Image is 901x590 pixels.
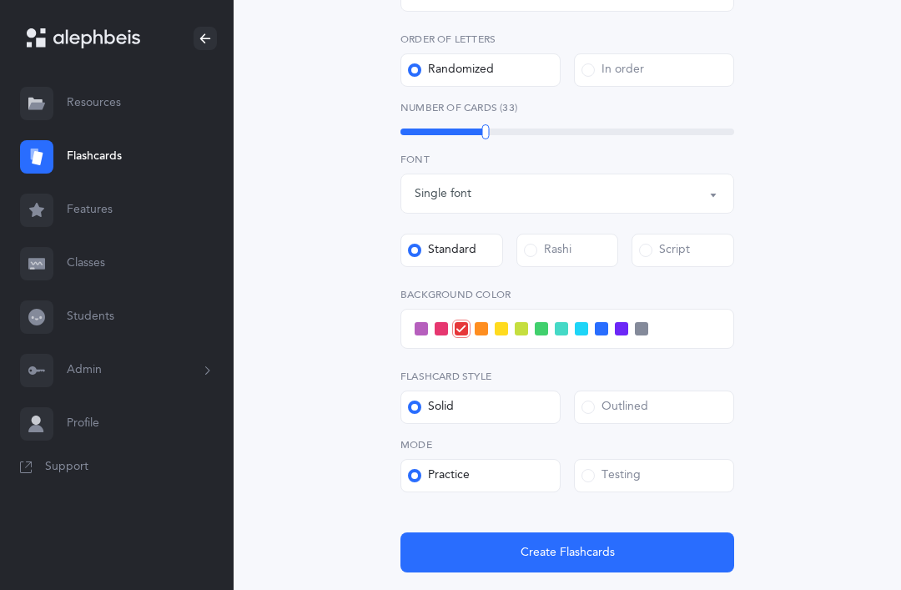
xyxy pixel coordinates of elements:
[400,100,734,115] label: Number of Cards (33)
[521,544,615,562] span: Create Flashcards
[581,399,648,416] div: Outlined
[400,32,734,47] label: Order of letters
[400,369,734,384] label: Flashcard Style
[524,242,571,259] div: Rashi
[45,459,88,476] span: Support
[408,399,454,416] div: Solid
[400,532,734,572] button: Create Flashcards
[581,467,641,484] div: Testing
[400,437,734,452] label: Mode
[408,62,494,78] div: Randomized
[400,174,734,214] button: Single font
[415,185,471,203] div: Single font
[408,242,476,259] div: Standard
[408,467,470,484] div: Practice
[400,152,734,167] label: Font
[639,242,690,259] div: Script
[581,62,644,78] div: In order
[400,287,734,302] label: Background color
